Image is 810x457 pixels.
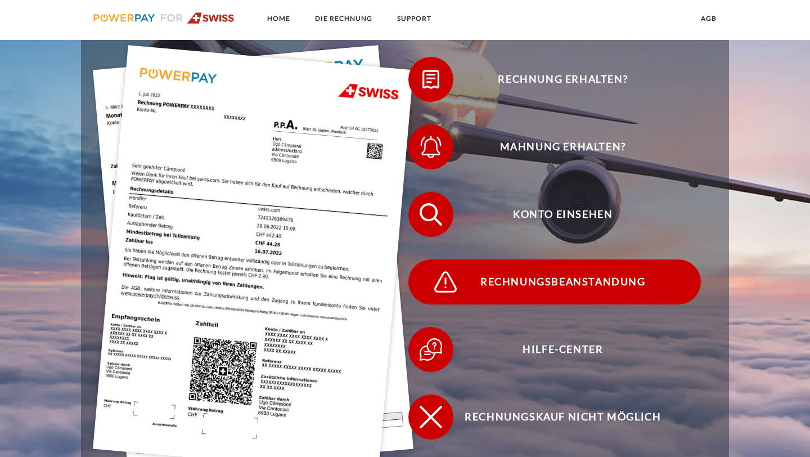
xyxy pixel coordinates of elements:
[388,8,441,29] a: SUPPORT
[408,192,701,237] button: Konto einsehen
[417,200,445,228] img: qb_search.svg
[417,133,445,161] img: qb_bell.svg
[417,403,445,431] img: qb_close.svg
[408,259,701,304] button: Rechnungsbeanstandung
[425,124,701,169] span: Mahnung erhalten?
[417,335,445,364] img: qb_help.svg
[425,192,701,237] span: Konto einsehen
[425,395,701,440] span: Rechnungskauf nicht möglich
[408,57,701,102] button: Rechnung erhalten?
[305,8,382,29] a: DIE RECHNUNG
[425,327,701,372] span: Hilfe-Center
[417,65,445,93] img: qb_bill.svg
[431,268,460,296] img: qb_warning.svg
[258,8,300,29] a: Home
[408,395,701,440] button: Rechnungskauf nicht möglich
[425,259,701,304] span: Rechnungsbeanstandung
[425,57,701,102] span: Rechnung erhalten?
[93,12,235,24] img: logo-swiss.svg
[408,327,701,372] button: Hilfe-Center
[408,124,701,169] button: Mahnung erhalten?
[691,8,726,29] a: agb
